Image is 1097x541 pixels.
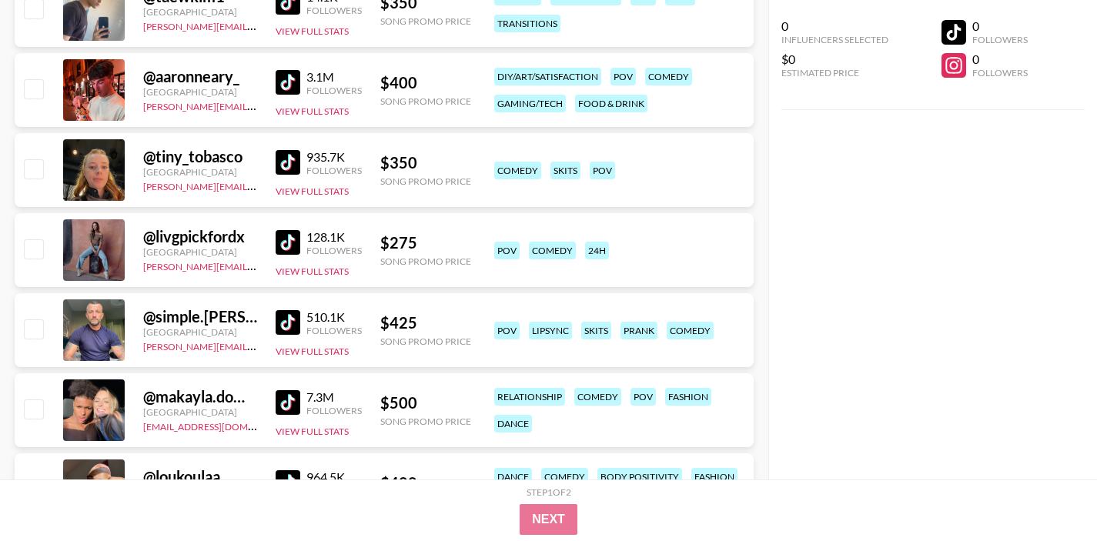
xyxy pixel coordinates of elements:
[529,242,576,259] div: comedy
[380,313,471,332] div: $ 425
[143,18,371,32] a: [PERSON_NAME][EMAIL_ADDRESS][DOMAIN_NAME]
[581,322,611,339] div: skits
[306,149,362,165] div: 935.7K
[143,86,257,98] div: [GEOGRAPHIC_DATA]
[306,309,362,325] div: 510.1K
[380,393,471,412] div: $ 500
[276,105,349,117] button: View Full Stats
[781,67,888,78] div: Estimated Price
[380,473,471,493] div: $ 400
[494,68,601,85] div: diy/art/satisfaction
[143,67,257,86] div: @ aaronneary_
[494,162,541,179] div: comedy
[143,467,257,486] div: @ loukoulaa
[143,166,257,178] div: [GEOGRAPHIC_DATA]
[1020,464,1079,523] iframe: Drift Widget Chat Controller
[380,73,471,92] div: $ 400
[380,153,471,172] div: $ 350
[276,390,300,415] img: TikTok
[630,388,656,406] div: pov
[972,34,1028,45] div: Followers
[143,246,257,258] div: [GEOGRAPHIC_DATA]
[590,162,615,179] div: pov
[143,258,371,272] a: [PERSON_NAME][EMAIL_ADDRESS][DOMAIN_NAME]
[306,69,362,85] div: 3.1M
[380,255,471,267] div: Song Promo Price
[306,85,362,96] div: Followers
[494,322,520,339] div: pov
[494,242,520,259] div: pov
[143,326,257,338] div: [GEOGRAPHIC_DATA]
[306,389,362,405] div: 7.3M
[781,34,888,45] div: Influencers Selected
[380,336,471,347] div: Song Promo Price
[380,175,471,187] div: Song Promo Price
[306,405,362,416] div: Followers
[143,406,257,418] div: [GEOGRAPHIC_DATA]
[645,68,692,85] div: comedy
[541,468,588,486] div: comedy
[550,162,580,179] div: skits
[494,388,565,406] div: relationship
[143,178,371,192] a: [PERSON_NAME][EMAIL_ADDRESS][DOMAIN_NAME]
[143,147,257,166] div: @ tiny_tobasco
[380,233,471,252] div: $ 275
[306,325,362,336] div: Followers
[520,504,577,535] button: Next
[380,15,471,27] div: Song Promo Price
[276,70,300,95] img: TikTok
[306,469,362,485] div: 964.5K
[781,52,888,67] div: $0
[276,230,300,255] img: TikTok
[575,95,647,112] div: food & drink
[972,52,1028,67] div: 0
[276,150,300,175] img: TikTok
[143,418,298,432] a: [EMAIL_ADDRESS][DOMAIN_NAME]
[306,5,362,16] div: Followers
[972,18,1028,34] div: 0
[781,18,888,34] div: 0
[691,468,737,486] div: fashion
[276,346,349,357] button: View Full Stats
[597,468,682,486] div: body positivity
[143,307,257,326] div: @ simple.[PERSON_NAME].8
[306,165,362,176] div: Followers
[529,322,572,339] div: lipsync
[306,245,362,256] div: Followers
[380,416,471,427] div: Song Promo Price
[972,67,1028,78] div: Followers
[276,426,349,437] button: View Full Stats
[276,265,349,277] button: View Full Stats
[527,486,571,498] div: Step 1 of 2
[665,388,711,406] div: fashion
[143,227,257,246] div: @ livgpickfordx
[667,322,714,339] div: comedy
[585,242,609,259] div: 24h
[494,15,560,32] div: transitions
[276,310,300,335] img: TikTok
[494,415,532,432] div: dance
[143,98,371,112] a: [PERSON_NAME][EMAIL_ADDRESS][DOMAIN_NAME]
[143,338,371,352] a: [PERSON_NAME][EMAIL_ADDRESS][DOMAIN_NAME]
[380,95,471,107] div: Song Promo Price
[276,25,349,37] button: View Full Stats
[494,468,532,486] div: dance
[143,387,257,406] div: @ makayla.domagalski1
[610,68,636,85] div: pov
[276,470,300,495] img: TikTok
[620,322,657,339] div: prank
[143,6,257,18] div: [GEOGRAPHIC_DATA]
[494,95,566,112] div: gaming/tech
[276,185,349,197] button: View Full Stats
[574,388,621,406] div: comedy
[306,229,362,245] div: 128.1K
